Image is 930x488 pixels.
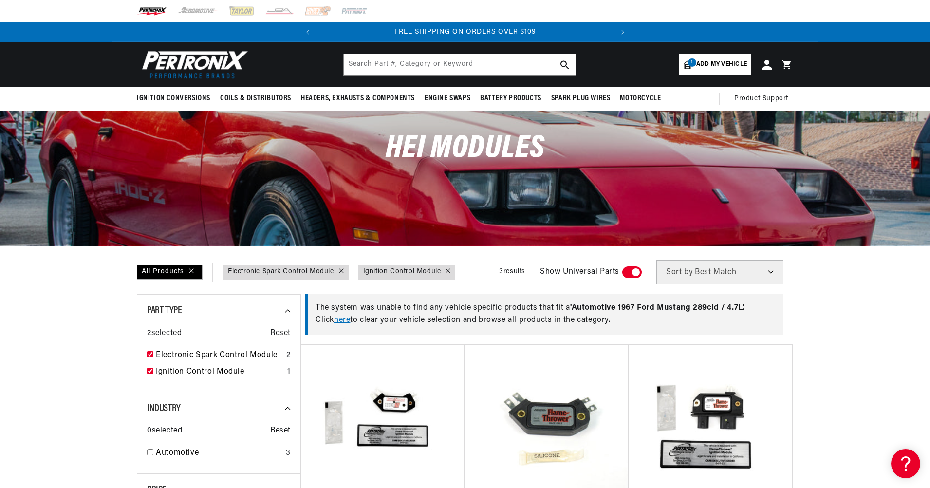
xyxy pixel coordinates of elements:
span: Part Type [147,306,182,316]
span: ' Automotive 1967 Ford Mustang 289cid / 4.7L '. [570,304,745,312]
summary: Spark Plug Wires [546,87,615,110]
div: All Products [137,265,203,280]
select: Sort by [656,260,783,284]
div: 2 [286,349,291,362]
div: The system was unable to find any vehicle specific products that fit a Click to clear your vehicl... [305,294,783,335]
span: Product Support [734,94,788,104]
summary: Motorcycle [615,87,666,110]
a: Electronic Spark Control Module [156,349,282,362]
span: Ignition Conversions [137,94,210,104]
a: Ignition Control Module [363,266,441,277]
span: HEI Modules [386,133,545,165]
div: 1 [287,366,291,378]
span: 1 [688,58,696,67]
div: 2 of 2 [317,27,613,38]
a: here [334,316,350,324]
span: Reset [270,425,291,437]
span: Motorcycle [620,94,661,104]
span: Coils & Distributors [220,94,291,104]
span: 2 selected [147,327,182,340]
img: Pertronix [137,48,249,81]
a: Automotive [156,447,282,460]
summary: Coils & Distributors [215,87,296,110]
span: Add my vehicle [696,60,747,69]
span: Battery Products [480,94,541,104]
input: Search Part #, Category or Keyword [344,54,576,75]
slideshow-component: Translation missing: en.sections.announcements.announcement_bar [112,22,818,42]
span: Show Universal Parts [540,266,619,279]
summary: Battery Products [475,87,546,110]
div: Announcement [317,27,613,38]
summary: Product Support [734,87,793,111]
span: Industry [147,404,181,413]
a: Electronic Spark Control Module [228,266,334,277]
button: Translation missing: en.sections.announcements.previous_announcement [298,22,317,42]
span: Reset [270,327,291,340]
span: Sort by [666,268,693,276]
a: Ignition Control Module [156,366,283,378]
span: FREE SHIPPING ON ORDERS OVER $109 [394,28,536,36]
summary: Engine Swaps [420,87,475,110]
button: Translation missing: en.sections.announcements.next_announcement [613,22,632,42]
summary: Ignition Conversions [137,87,215,110]
span: 3 results [499,268,525,275]
span: Headers, Exhausts & Components [301,94,415,104]
a: 1Add my vehicle [679,54,751,75]
span: 0 selected [147,425,182,437]
span: Spark Plug Wires [551,94,611,104]
button: search button [554,54,576,75]
div: 3 [286,447,291,460]
span: Engine Swaps [425,94,470,104]
summary: Headers, Exhausts & Components [296,87,420,110]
